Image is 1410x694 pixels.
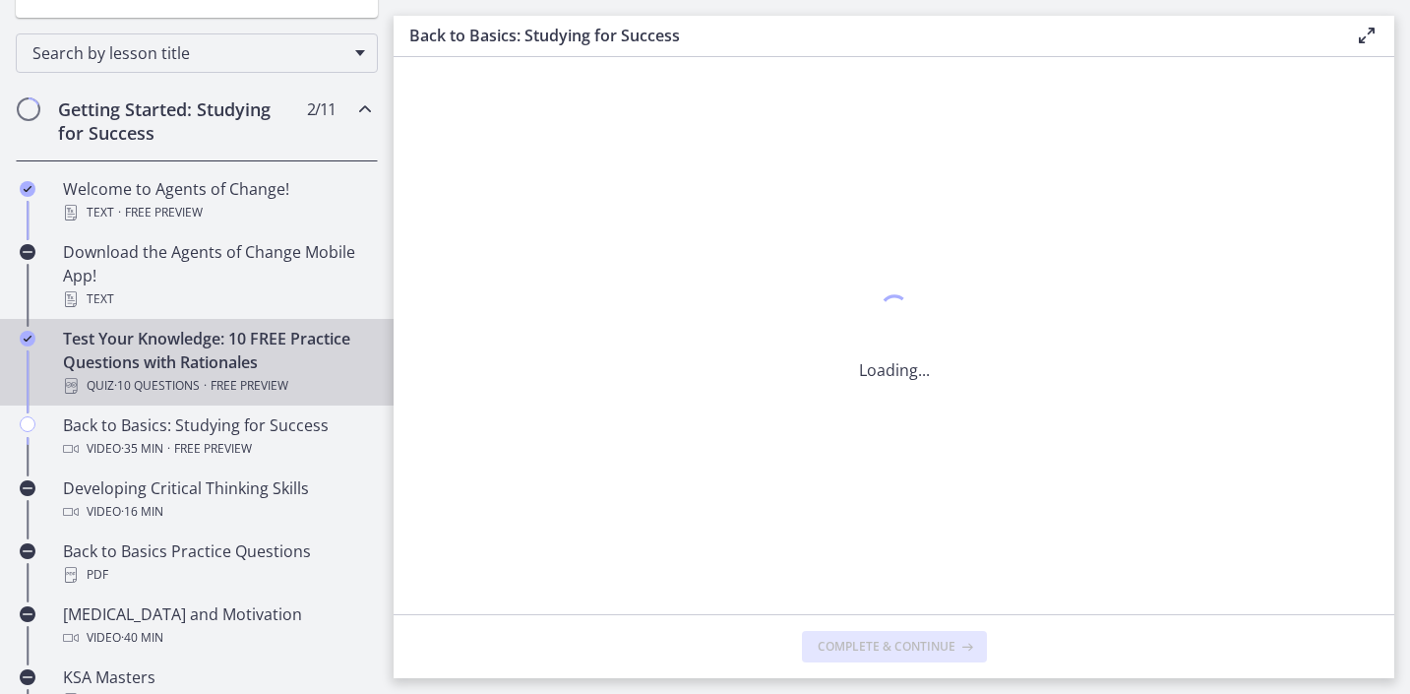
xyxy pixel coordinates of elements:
[63,539,370,587] div: Back to Basics Practice Questions
[20,331,35,347] i: Completed
[204,374,207,398] span: ·
[118,201,121,224] span: ·
[20,181,35,197] i: Completed
[174,437,252,461] span: Free preview
[63,327,370,398] div: Test Your Knowledge: 10 FREE Practice Questions with Rationales
[63,201,370,224] div: Text
[121,437,163,461] span: · 35 min
[63,476,370,524] div: Developing Critical Thinking Skills
[63,602,370,650] div: [MEDICAL_DATA] and Motivation
[802,631,987,662] button: Complete & continue
[859,358,930,382] p: Loading...
[63,177,370,224] div: Welcome to Agents of Change!
[307,97,336,121] span: 2 / 11
[409,24,1323,47] h3: Back to Basics: Studying for Success
[63,626,370,650] div: Video
[63,563,370,587] div: PDF
[167,437,170,461] span: ·
[63,374,370,398] div: Quiz
[114,374,200,398] span: · 10 Questions
[63,287,370,311] div: Text
[63,437,370,461] div: Video
[859,289,930,335] div: 1
[125,201,203,224] span: Free preview
[32,42,345,64] span: Search by lesson title
[121,626,163,650] span: · 40 min
[63,413,370,461] div: Back to Basics: Studying for Success
[818,639,955,655] span: Complete & continue
[58,97,298,145] h2: Getting Started: Studying for Success
[121,500,163,524] span: · 16 min
[63,240,370,311] div: Download the Agents of Change Mobile App!
[211,374,288,398] span: Free preview
[63,500,370,524] div: Video
[16,33,378,73] div: Search by lesson title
